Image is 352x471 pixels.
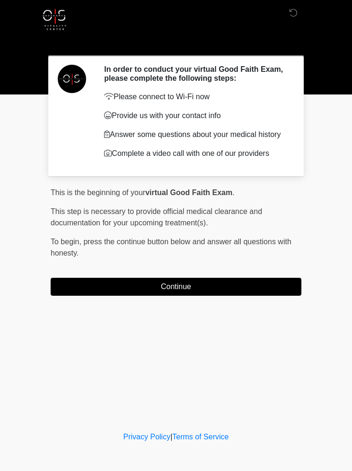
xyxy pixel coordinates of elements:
p: Provide us with your contact info [104,110,287,121]
a: Privacy Policy [123,433,171,441]
span: . [232,188,234,197]
span: This step is necessary to provide official medical clearance and documentation for your upcoming ... [51,207,262,227]
button: Continue [51,278,301,296]
img: Agent Avatar [58,65,86,93]
strong: virtual Good Faith Exam [145,188,232,197]
span: press the continue button below and answer all questions with honesty. [51,238,291,257]
h2: In order to conduct your virtual Good Faith Exam, please complete the following steps: [104,65,287,83]
h1: ‎ ‎ [44,34,308,51]
p: Complete a video call with one of our providers [104,148,287,159]
span: This is the beginning of your [51,188,145,197]
a: | [170,433,172,441]
p: Answer some questions about your medical history [104,129,287,140]
span: To begin, [51,238,83,246]
img: OneSource Vitality Logo [41,7,69,32]
a: Terms of Service [172,433,229,441]
p: Please connect to Wi-Fi now [104,91,287,103]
